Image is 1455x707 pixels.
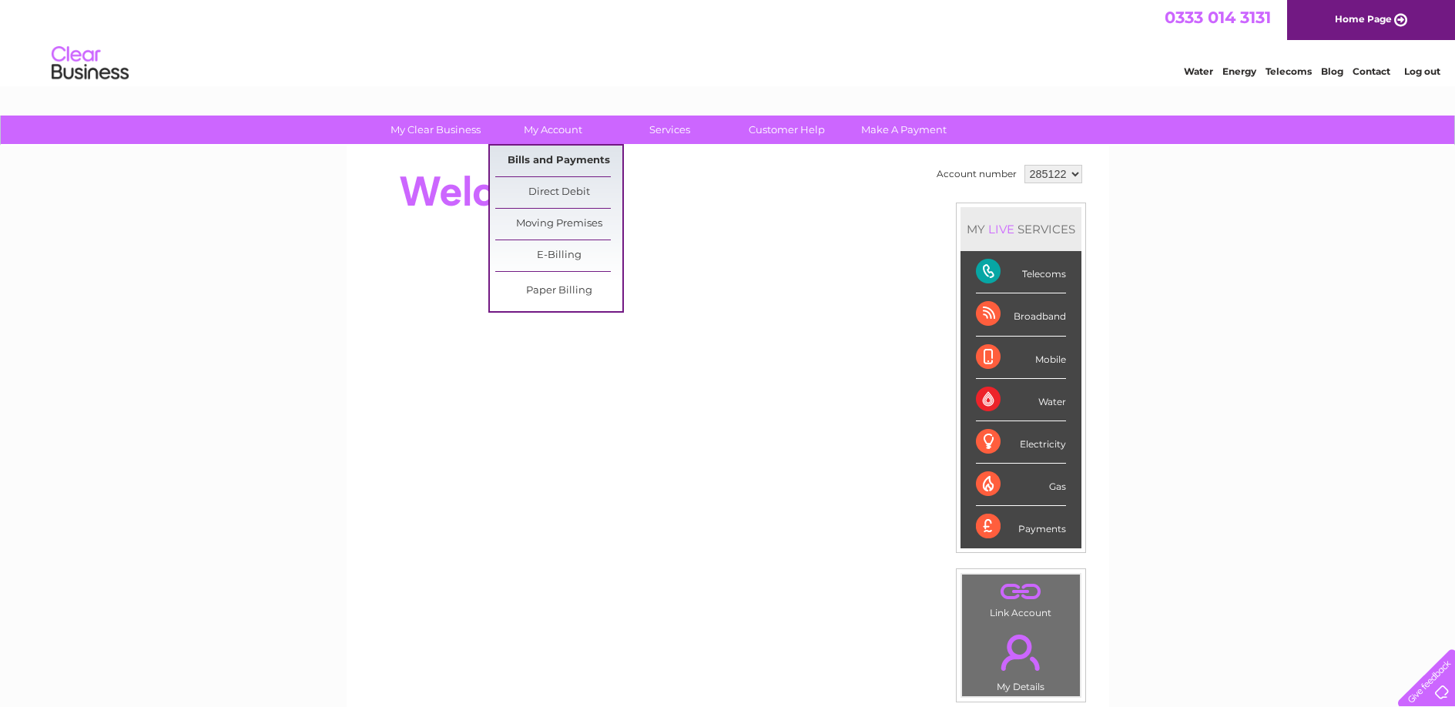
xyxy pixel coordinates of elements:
[606,116,733,144] a: Services
[961,622,1081,697] td: My Details
[489,116,616,144] a: My Account
[51,40,129,87] img: logo.png
[364,8,1092,75] div: Clear Business is a trading name of Verastar Limited (registered in [GEOGRAPHIC_DATA] No. 3667643...
[495,209,622,240] a: Moving Premises
[495,276,622,307] a: Paper Billing
[966,625,1076,679] a: .
[495,240,622,271] a: E-Billing
[1184,65,1213,77] a: Water
[723,116,850,144] a: Customer Help
[976,421,1066,464] div: Electricity
[1222,65,1256,77] a: Energy
[966,578,1076,605] a: .
[933,161,1021,187] td: Account number
[976,251,1066,293] div: Telecoms
[976,379,1066,421] div: Water
[961,574,1081,622] td: Link Account
[976,337,1066,379] div: Mobile
[372,116,499,144] a: My Clear Business
[976,293,1066,336] div: Broadband
[1266,65,1312,77] a: Telecoms
[1165,8,1271,27] a: 0333 014 3131
[840,116,967,144] a: Make A Payment
[1353,65,1390,77] a: Contact
[976,464,1066,506] div: Gas
[1404,65,1440,77] a: Log out
[961,207,1081,251] div: MY SERVICES
[495,177,622,208] a: Direct Debit
[976,506,1066,548] div: Payments
[985,222,1017,236] div: LIVE
[495,146,622,176] a: Bills and Payments
[1321,65,1343,77] a: Blog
